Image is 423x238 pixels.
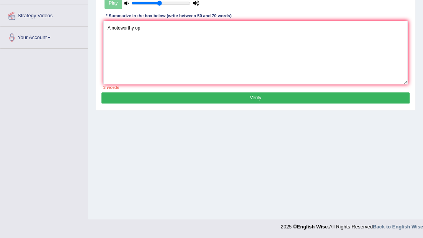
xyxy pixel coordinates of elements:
div: * Summarize in the box below (write between 50 and 70 words) [103,13,234,20]
a: Your Account [0,27,88,46]
a: Strategy Videos [0,5,88,24]
button: Verify [101,92,409,103]
div: 2025 © All Rights Reserved [281,219,423,230]
div: 3 words [103,84,408,90]
strong: English Wise. [297,224,329,230]
a: Back to English Wise [373,224,423,230]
